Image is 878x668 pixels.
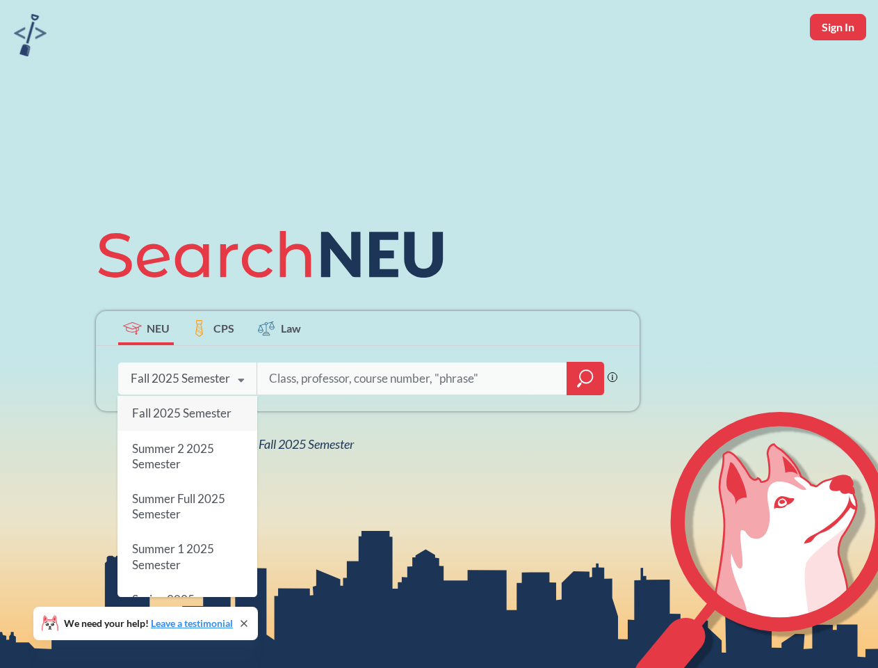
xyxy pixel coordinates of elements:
span: Summer 2 2025 Semester [132,441,214,471]
a: sandbox logo [14,14,47,61]
div: magnifying glass [567,362,604,395]
svg: magnifying glass [577,369,594,388]
input: Class, professor, course number, "phrase" [268,364,557,393]
a: Leave a testimonial [151,617,233,629]
span: Summer Full 2025 Semester [132,491,225,521]
img: sandbox logo [14,14,47,56]
span: NEU Fall 2025 Semester [232,436,354,452]
span: We need your help! [64,619,233,628]
span: Spring 2025 Semester [132,592,195,622]
div: Fall 2025 Semester [131,371,230,386]
span: Law [281,320,301,336]
span: Summer 1 2025 Semester [132,542,214,572]
span: CPS [213,320,234,336]
span: NEU [147,320,170,336]
button: Sign In [810,14,866,40]
span: Fall 2025 Semester [132,406,231,420]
